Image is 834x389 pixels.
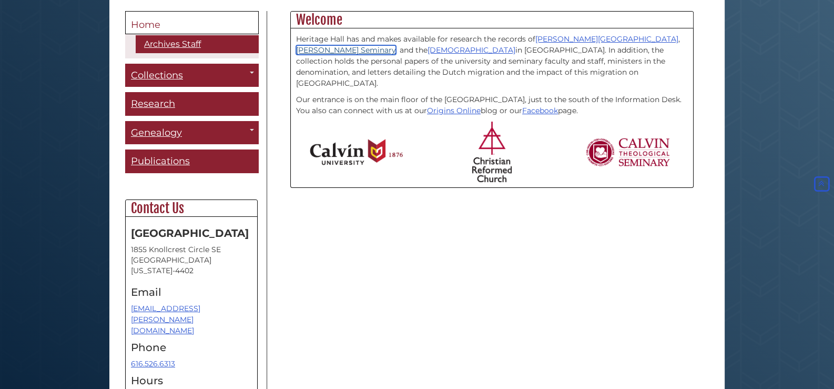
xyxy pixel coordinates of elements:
[310,139,403,165] img: Calvin University
[131,155,190,167] span: Publications
[291,12,693,28] h2: Welcome
[296,45,396,55] a: [PERSON_NAME] Seminary
[131,127,182,138] span: Genealogy
[131,98,175,109] span: Research
[131,227,249,240] strong: [GEOGRAPHIC_DATA]
[136,35,259,53] a: Archives Staff
[125,64,259,87] a: Collections
[131,244,252,276] address: 1855 Knollcrest Circle SE [GEOGRAPHIC_DATA][US_STATE]-4402
[126,200,257,217] h2: Contact Us
[131,342,252,353] h4: Phone
[472,122,512,182] img: Christian Reformed Church
[428,45,515,55] a: [DEMOGRAPHIC_DATA]
[125,149,259,173] a: Publications
[131,286,252,298] h4: Email
[131,375,252,386] h4: Hours
[131,69,183,81] span: Collections
[535,34,678,44] a: [PERSON_NAME][GEOGRAPHIC_DATA]
[125,11,259,34] a: Home
[296,94,688,116] p: Our entrance is on the main floor of the [GEOGRAPHIC_DATA], just to the south of the Information ...
[125,121,259,145] a: Genealogy
[427,106,481,115] a: Origins Online
[131,359,175,368] a: 616.526.6313
[131,304,200,335] a: [EMAIL_ADDRESS][PERSON_NAME][DOMAIN_NAME]
[522,106,558,115] a: Facebook
[296,34,688,89] p: Heritage Hall has and makes available for research the records of , , and the in [GEOGRAPHIC_DATA...
[812,179,831,189] a: Back to Top
[585,138,670,166] img: Calvin Theological Seminary
[125,92,259,116] a: Research
[131,19,160,31] span: Home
